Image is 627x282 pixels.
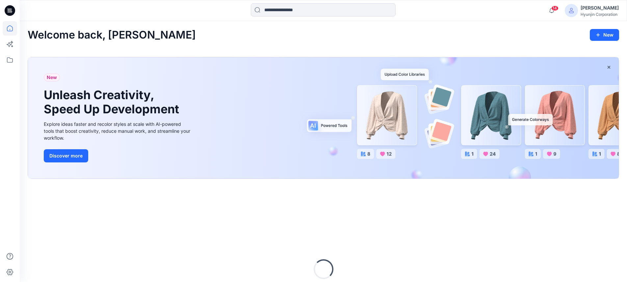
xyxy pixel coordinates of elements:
span: 14 [551,6,559,11]
a: Discover more [44,149,192,162]
span: New [47,73,57,81]
button: New [590,29,619,41]
div: [PERSON_NAME] [581,4,619,12]
div: Hyunjin Corporation [581,12,619,17]
div: Explore ideas faster and recolor styles at scale with AI-powered tools that boost creativity, red... [44,121,192,141]
h2: Welcome back, [PERSON_NAME] [28,29,196,41]
h1: Unleash Creativity, Speed Up Development [44,88,182,116]
svg: avatar [569,8,574,13]
button: Discover more [44,149,88,162]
